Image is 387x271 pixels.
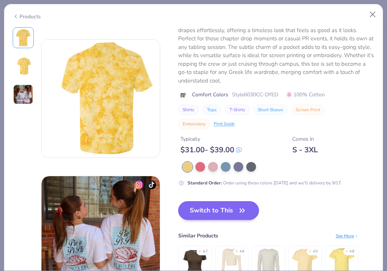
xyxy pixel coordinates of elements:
[253,105,287,115] button: Short Sleeve
[178,105,199,115] button: Shirts
[292,145,318,155] div: S - 3XL
[178,9,375,85] div: The Comfort Colors Fresh Prints x Comfort Colors Pocket Tee brings a laid-back vibe with its soft...
[291,105,324,115] button: Screen Print
[336,232,359,239] div: See More
[180,145,242,155] div: $ 31.00 - $ 39.00
[42,40,160,158] img: Back
[13,84,33,105] img: User generated content
[180,135,242,143] div: Typically
[198,249,201,252] div: ★
[147,180,156,189] img: tiktok-icon.png
[188,180,222,186] strong: Standard Order :
[345,249,348,252] div: ★
[203,249,207,254] div: 4.7
[13,13,41,21] div: Products
[178,232,218,240] div: Similar Products
[350,249,354,254] div: 4.8
[225,105,250,115] button: T-Shirts
[134,180,143,189] img: insta-icon.png
[313,249,317,254] div: 4.9
[292,135,318,143] div: Comes In
[178,92,188,98] img: brand logo
[232,91,278,99] span: Style 6030CC-DYED
[366,7,380,22] button: Close
[202,105,221,115] button: Tops
[235,249,238,252] div: ★
[178,201,259,220] button: Switch to This
[240,249,244,254] div: 4.8
[188,179,342,186] div: Order using these colors [DATE] and we’ll delivery by 9/17.
[14,29,32,47] img: Front
[214,121,235,127] div: Print Guide
[286,91,325,99] span: 100% Cotton
[192,91,228,99] span: Comfort Colors
[308,249,311,252] div: ★
[178,119,210,129] button: Embroidery
[14,57,32,75] img: Back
